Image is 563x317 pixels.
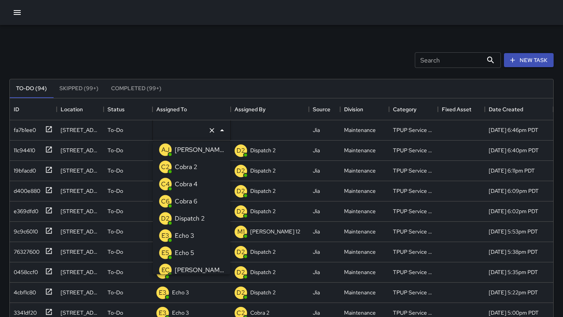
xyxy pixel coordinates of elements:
div: TPUP Service Requested [393,268,434,276]
div: Jia [313,309,320,317]
button: Close [217,125,228,136]
div: 9/9/2025, 6:02pm PDT [489,207,538,215]
div: 11c94410 [11,143,35,154]
div: Division [340,98,389,120]
div: 9/9/2025, 5:38pm PDT [489,248,538,256]
div: Location [57,98,104,120]
p: E5 [161,248,169,258]
div: Jia [313,167,320,175]
div: Maintenance [344,126,376,134]
p: To-Do [108,167,123,175]
div: Maintenance [344,167,376,175]
div: 412 12th Street [61,146,100,154]
p: C4 [161,180,170,189]
p: E3 [159,288,167,297]
div: Jia [313,187,320,195]
div: 700 Broadway [61,207,100,215]
div: 9/9/2025, 6:11pm PDT [489,167,535,175]
div: TPUP Service Requested [393,146,434,154]
p: Dispatch 2 [250,207,276,215]
div: Category [393,98,416,120]
div: Jia [313,289,320,296]
div: 901 Franklin Street [61,289,100,296]
div: 3341df20 [11,306,37,317]
p: AJ [161,145,170,155]
div: 9/9/2025, 5:22pm PDT [489,289,538,296]
div: Assigned To [152,98,231,120]
p: C2 [161,162,170,172]
p: D2 [161,214,170,223]
div: 9/9/2025, 5:53pm PDT [489,228,538,235]
p: Cobra 4 [175,180,197,189]
button: New Task [504,53,554,68]
div: Source [313,98,330,120]
button: Clear [206,125,217,136]
div: Maintenance [344,268,376,276]
p: Dispatch 2 [175,214,205,223]
p: D2 [237,248,245,257]
div: 4cbf1c80 [11,285,36,296]
p: D2 [237,207,245,216]
div: 1707 Webster Street [61,167,100,175]
div: Maintenance [344,289,376,296]
p: To-Do [108,309,123,317]
div: d400e880 [11,184,40,195]
p: Dispatch 2 [250,268,276,276]
p: Echo 5 [175,248,194,258]
p: Dispatch 2 [250,187,276,195]
p: Echo 3 [175,231,194,240]
div: ID [14,98,19,120]
div: 76327600 [11,245,39,256]
div: 285 23rd Street [61,126,100,134]
div: 824 Franklin Street [61,309,100,317]
div: Division [344,98,363,120]
div: Fixed Asset [438,98,485,120]
div: TPUP Service Requested [393,248,434,256]
div: TPUP Service Requested [393,126,434,134]
div: Jia [313,126,320,134]
div: 9/9/2025, 5:35pm PDT [489,268,538,276]
div: 9/9/2025, 6:46pm PDT [489,126,538,134]
p: E3 [161,231,169,240]
p: Dispatch 2 [250,248,276,256]
div: Jia [313,207,320,215]
div: Jia [313,146,320,154]
button: Skipped (99+) [53,79,105,98]
div: 9/9/2025, 5:00pm PDT [489,309,539,317]
button: Completed (99+) [105,79,168,98]
div: Maintenance [344,146,376,154]
div: Maintenance [344,207,376,215]
div: Status [104,98,152,120]
p: D2 [237,268,245,277]
p: Dispatch 2 [250,146,276,154]
p: D2 [237,166,245,176]
p: To-Do [108,207,123,215]
p: Cobra 2 [250,309,269,317]
div: 801 Broadway [61,248,100,256]
div: TPUP Service Requested [393,187,434,195]
div: TPUP Service Requested [393,289,434,296]
div: Jia [313,248,320,256]
div: ID [10,98,57,120]
p: D2 [237,288,245,297]
div: Source [309,98,340,120]
p: To-Do [108,146,123,154]
p: C6 [161,197,170,206]
p: To-Do [108,289,123,296]
p: D2 [237,187,245,196]
p: To-Do [108,187,123,195]
div: Assigned To [156,98,187,120]
div: TPUP Service Requested [393,228,434,235]
p: Echo 3 [172,289,189,296]
div: 19bfacd0 [11,164,36,175]
div: 508 16th Street [61,228,100,235]
div: Maintenance [344,187,376,195]
p: Dispatch 2 [250,167,276,175]
div: fa7b1ee0 [11,123,36,134]
div: 9/9/2025, 6:40pm PDT [489,146,539,154]
p: To-Do [108,228,123,235]
p: EC [161,265,170,275]
div: 359 15th Street [61,268,100,276]
div: 326 23rd Street [61,187,100,195]
div: 9/9/2025, 6:09pm PDT [489,187,539,195]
